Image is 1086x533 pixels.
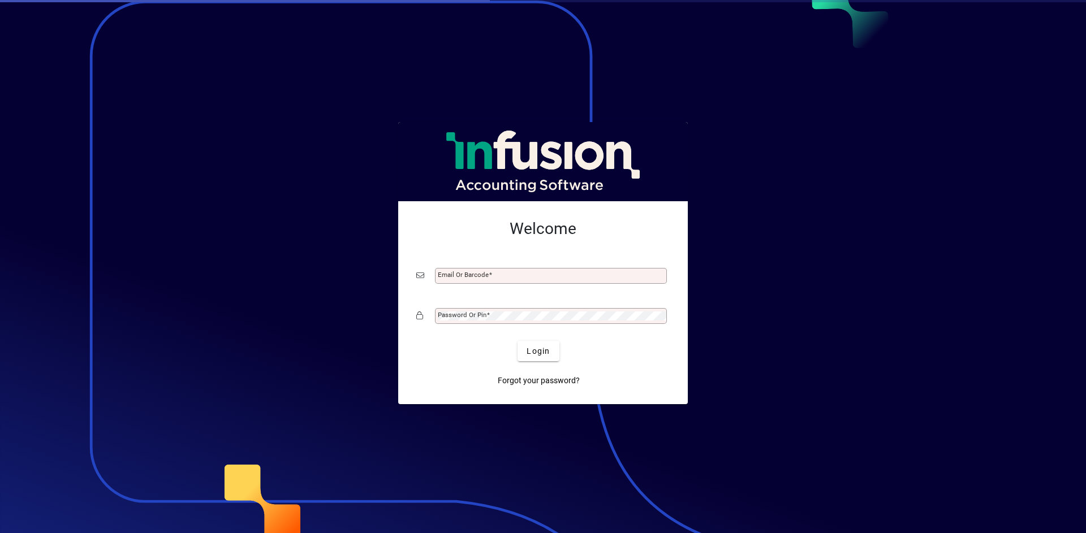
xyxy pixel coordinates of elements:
[416,219,670,239] h2: Welcome
[518,341,559,361] button: Login
[438,271,489,279] mat-label: Email or Barcode
[493,370,584,391] a: Forgot your password?
[438,311,486,319] mat-label: Password or Pin
[527,345,550,357] span: Login
[498,375,580,387] span: Forgot your password?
